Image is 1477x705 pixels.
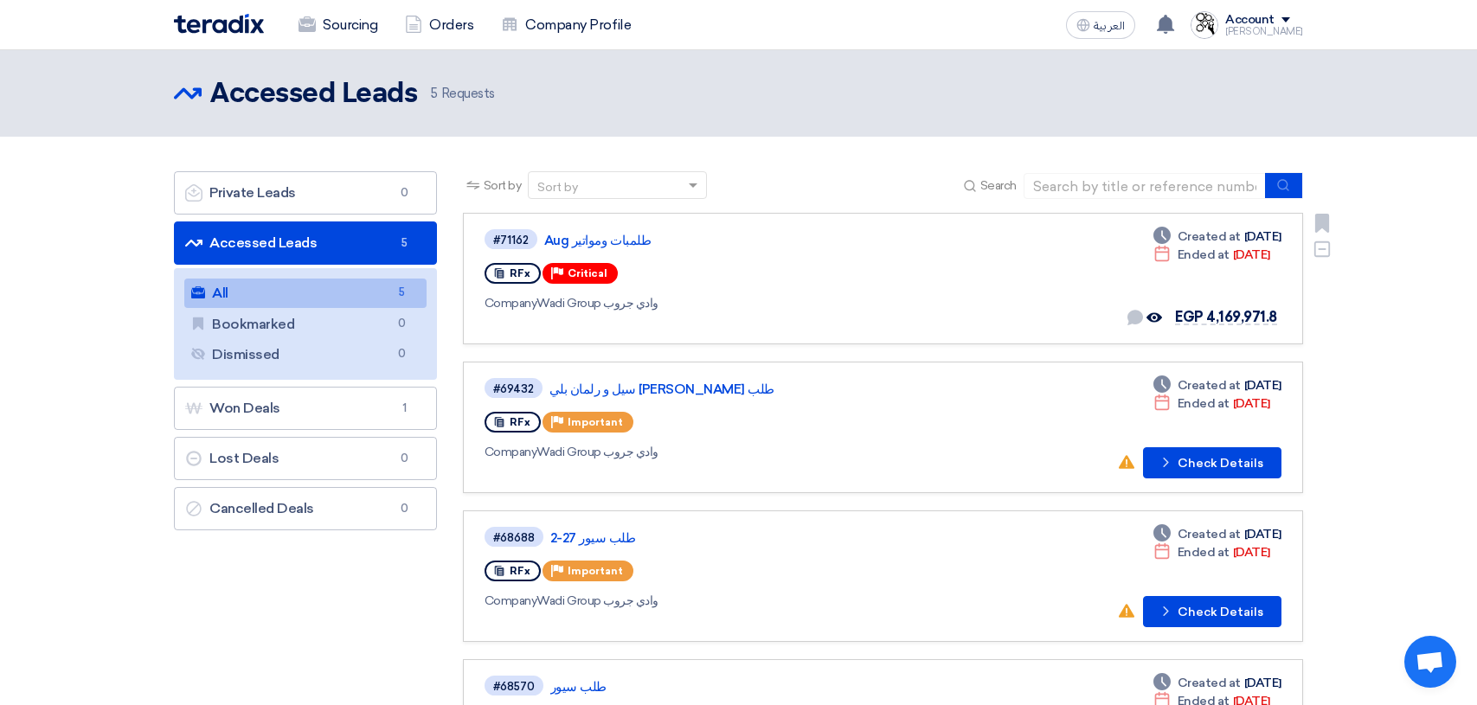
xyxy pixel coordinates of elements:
[174,437,437,480] a: Lost Deals0
[549,381,982,397] a: طلب [PERSON_NAME] سيل و رلمان بلي
[184,340,427,369] a: Dismissed
[391,6,487,44] a: Orders
[484,176,522,195] span: Sort by
[431,84,495,104] span: Requests
[1143,447,1281,478] button: Check Details
[980,176,1017,195] span: Search
[1094,20,1125,32] span: العربية
[174,387,437,430] a: Won Deals1
[1225,13,1275,28] div: Account
[1178,525,1241,543] span: Created at
[1175,309,1277,325] span: EGP 4,169,971.8
[1153,525,1281,543] div: [DATE]
[395,450,415,467] span: 0
[537,178,578,196] div: Sort by
[485,294,980,312] div: Wadi Group وادي جروب
[392,284,413,302] span: 5
[485,296,537,311] span: Company
[1191,11,1218,39] img: intergear_Trade_logo_1756409606822.jpg
[174,14,264,34] img: Teradix logo
[485,593,537,608] span: Company
[1153,674,1281,692] div: [DATE]
[184,310,427,339] a: Bookmarked
[568,565,623,577] span: Important
[174,487,437,530] a: Cancelled Deals0
[550,679,983,695] a: طلب سيور
[395,234,415,252] span: 5
[493,234,529,246] div: #71162
[1404,636,1456,688] a: Open chat
[392,345,413,363] span: 0
[510,565,530,577] span: RFx
[1153,543,1270,561] div: [DATE]
[395,500,415,517] span: 0
[395,400,415,417] span: 1
[1066,11,1135,39] button: العربية
[285,6,391,44] a: Sourcing
[510,267,530,279] span: RFx
[485,445,537,459] span: Company
[174,171,437,215] a: Private Leads0
[1178,228,1241,246] span: Created at
[487,6,645,44] a: Company Profile
[544,233,977,248] a: طلمبات ومواتير Aug
[1024,173,1266,199] input: Search by title or reference number
[1178,543,1230,561] span: Ended at
[493,383,534,394] div: #69432
[1225,27,1303,36] div: [PERSON_NAME]
[392,315,413,333] span: 0
[568,416,623,428] span: Important
[1153,246,1270,264] div: [DATE]
[493,532,535,543] div: #68688
[395,184,415,202] span: 0
[568,267,607,279] span: Critical
[174,221,437,265] a: Accessed Leads5
[493,681,535,692] div: #68570
[210,77,417,112] h2: Accessed Leads
[1178,674,1241,692] span: Created at
[485,443,986,461] div: Wadi Group وادي جروب
[431,86,438,101] span: 5
[1153,228,1281,246] div: [DATE]
[510,416,530,428] span: RFx
[485,592,986,610] div: Wadi Group وادي جروب
[550,530,983,546] a: طلب سيور 27-2
[1153,394,1270,413] div: [DATE]
[1178,394,1230,413] span: Ended at
[1178,246,1230,264] span: Ended at
[184,279,427,308] a: All
[1178,376,1241,394] span: Created at
[1143,596,1281,627] button: Check Details
[1153,376,1281,394] div: [DATE]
